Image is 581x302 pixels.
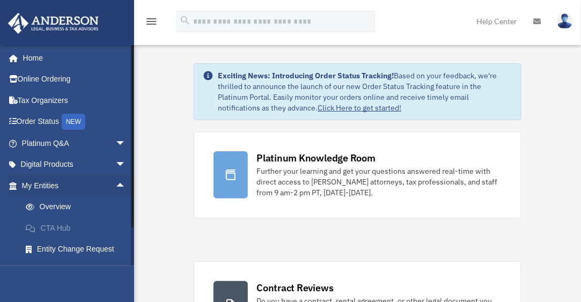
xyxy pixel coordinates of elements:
[15,196,142,218] a: Overview
[5,13,102,34] img: Anderson Advisors Platinum Portal
[256,166,501,198] div: Further your learning and get your questions answered real-time with direct access to [PERSON_NAM...
[179,14,191,26] i: search
[145,19,158,28] a: menu
[15,217,142,239] a: CTA Hub
[8,175,142,196] a: My Entitiesarrow_drop_up
[218,71,394,80] strong: Exciting News: Introducing Order Status Tracking!
[115,175,137,197] span: arrow_drop_up
[218,70,512,113] div: Based on your feedback, we're thrilled to announce the launch of our new Order Status Tracking fe...
[256,281,333,294] div: Contract Reviews
[115,154,137,176] span: arrow_drop_down
[145,15,158,28] i: menu
[8,132,142,154] a: Platinum Q&Aarrow_drop_down
[62,114,85,130] div: NEW
[8,111,142,133] a: Order StatusNEW
[256,151,376,165] div: Platinum Knowledge Room
[15,239,142,260] a: Entity Change Request
[8,154,142,175] a: Digital Productsarrow_drop_down
[557,13,573,29] img: User Pic
[115,132,137,154] span: arrow_drop_down
[8,47,137,69] a: Home
[318,103,401,113] a: Click Here to get started!
[15,260,142,281] a: Binder Walkthrough
[194,131,521,218] a: Platinum Knowledge Room Further your learning and get your questions answered real-time with dire...
[8,90,142,111] a: Tax Organizers
[8,69,142,90] a: Online Ordering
